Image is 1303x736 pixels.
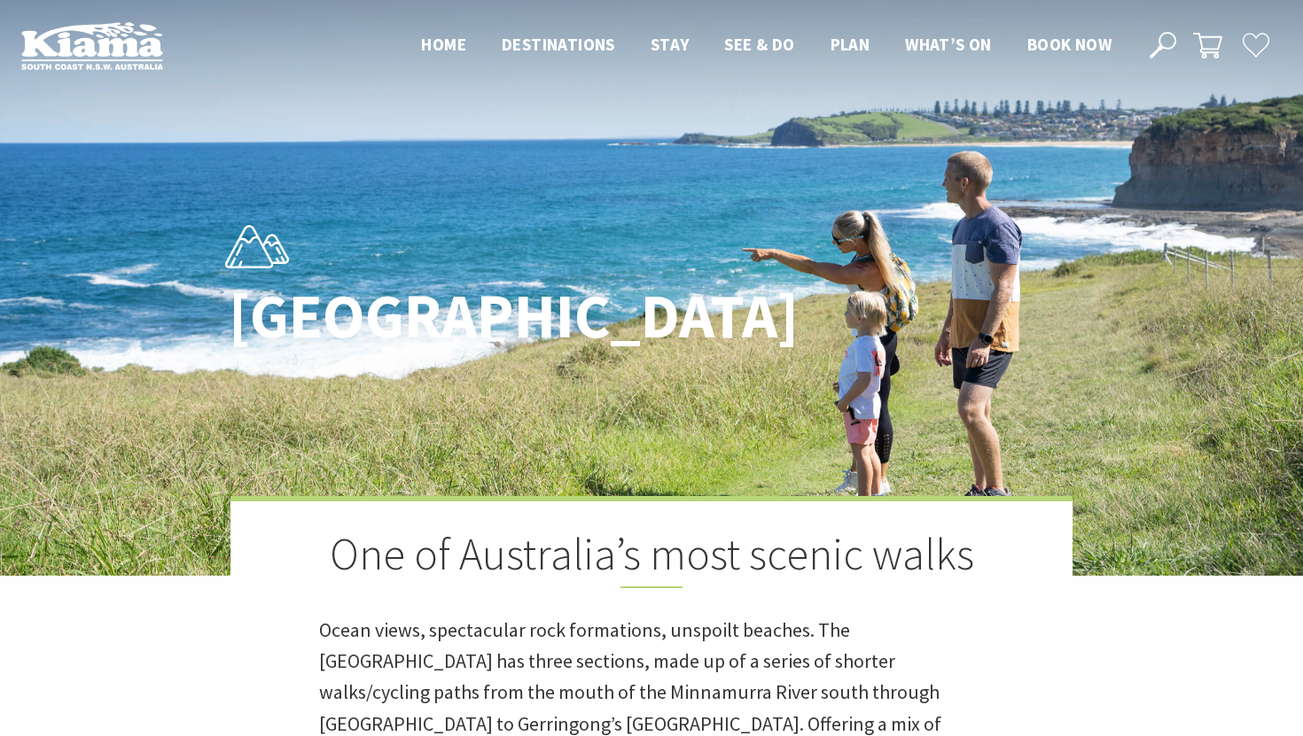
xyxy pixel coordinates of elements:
[831,34,870,55] span: Plan
[403,31,1129,60] nav: Main Menu
[651,34,690,55] span: Stay
[229,283,730,351] h1: [GEOGRAPHIC_DATA]
[319,528,984,588] h2: One of Australia’s most scenic walks
[905,34,992,55] span: What’s On
[21,21,163,70] img: Kiama Logo
[421,34,466,55] span: Home
[502,34,615,55] span: Destinations
[1027,34,1112,55] span: Book now
[724,34,794,55] span: See & Do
